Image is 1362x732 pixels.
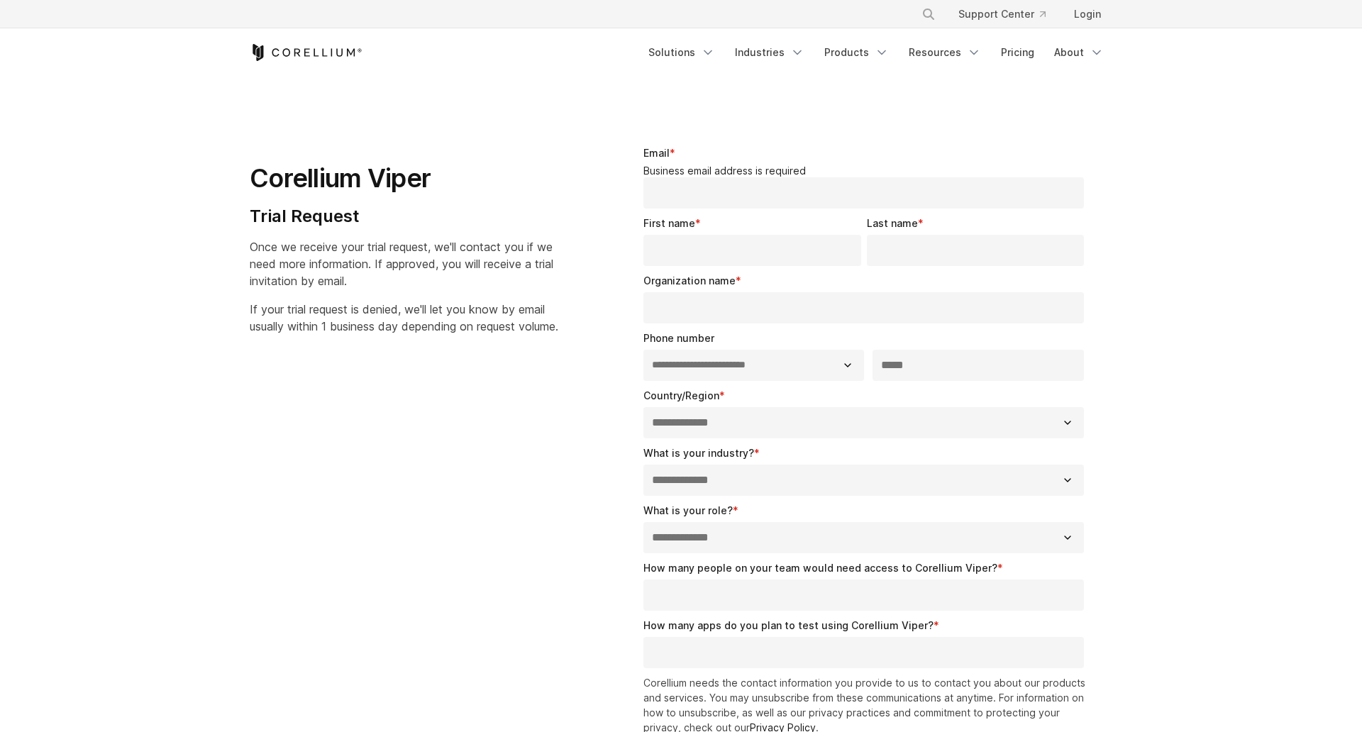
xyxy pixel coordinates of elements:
[643,217,695,229] span: First name
[250,206,558,227] h4: Trial Request
[643,332,714,344] span: Phone number
[1063,1,1112,27] a: Login
[643,562,997,574] span: How many people on your team would need access to Corellium Viper?
[1046,40,1112,65] a: About
[643,165,1090,177] legend: Business email address is required
[643,447,754,459] span: What is your industry?
[250,162,558,194] h1: Corellium Viper
[643,504,733,516] span: What is your role?
[250,302,558,333] span: If your trial request is denied, we'll let you know by email usually within 1 business day depend...
[947,1,1057,27] a: Support Center
[900,40,990,65] a: Resources
[867,217,918,229] span: Last name
[640,40,724,65] a: Solutions
[250,44,362,61] a: Corellium Home
[992,40,1043,65] a: Pricing
[250,240,553,288] span: Once we receive your trial request, we'll contact you if we need more information. If approved, y...
[643,147,670,159] span: Email
[904,1,1112,27] div: Navigation Menu
[726,40,813,65] a: Industries
[643,389,719,401] span: Country/Region
[640,40,1112,65] div: Navigation Menu
[916,1,941,27] button: Search
[643,274,736,287] span: Organization name
[643,619,934,631] span: How many apps do you plan to test using Corellium Viper?
[816,40,897,65] a: Products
